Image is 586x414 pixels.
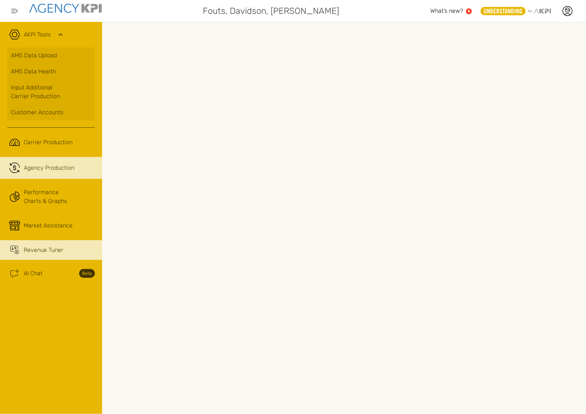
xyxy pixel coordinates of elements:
strong: Beta [79,269,95,278]
img: agencykpi-logo-550x69-2d9e3fa8.png [29,4,102,13]
span: Agency Production [24,164,74,172]
span: AI Chat [24,269,43,278]
a: AMS Data Upload [7,47,95,64]
a: AMS Data Health [7,64,95,80]
a: Input AdditionalCarrier Production [7,80,95,104]
span: Market Assistance [24,221,73,230]
span: AMS Data Health [11,67,56,76]
a: 5 [466,8,472,14]
div: Customer Accounts [11,108,91,117]
span: Fouts, Davidson, [PERSON_NAME] [203,4,339,18]
span: Carrier Production [24,138,73,147]
span: What’s new? [430,7,463,14]
span: Revenue Tuner [24,246,63,254]
a: AKPI Tools [24,30,51,39]
text: 5 [468,9,470,13]
a: Customer Accounts [7,104,95,120]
